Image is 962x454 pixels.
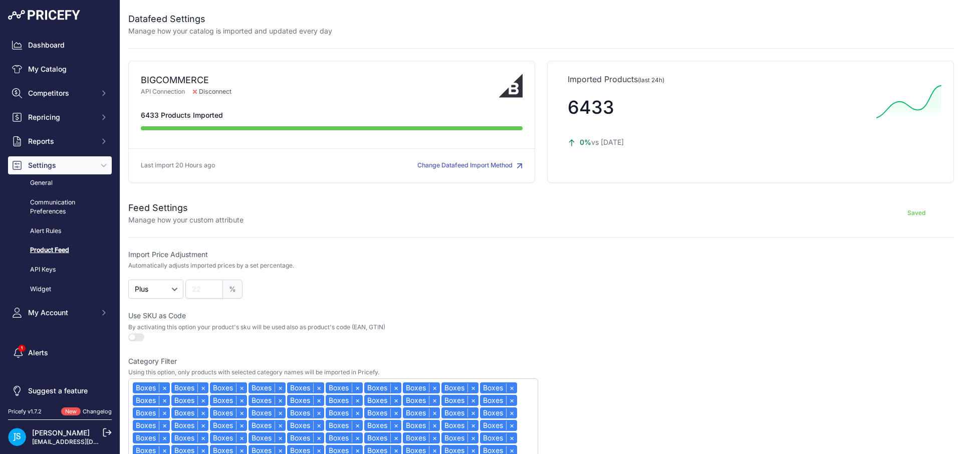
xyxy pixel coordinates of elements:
p: Manage how your custom attribute [128,215,244,225]
button: Settings [8,156,112,174]
span: New [61,407,81,416]
a: × [275,421,286,430]
div: Boxes [364,382,401,393]
a: × [236,433,247,442]
a: × [390,433,401,442]
div: Boxes [133,420,170,431]
div: Boxes [287,420,324,431]
div: Boxes [480,395,517,406]
div: Boxes [210,382,247,393]
span: Disconnect [185,87,239,97]
a: My Catalog [8,60,112,78]
div: Boxes [133,382,170,393]
div: Boxes [364,420,401,431]
a: × [236,383,247,392]
a: × [159,408,170,417]
a: × [236,396,247,405]
div: Boxes [249,395,286,406]
a: × [197,433,208,442]
div: Boxes [480,407,517,418]
a: × [275,383,286,392]
span: Repricing [28,112,94,122]
label: Category Filter [128,356,177,366]
span: 6433 Products Imported [141,110,223,120]
h2: Datafeed Settings [128,12,332,26]
a: API Keys [8,261,112,279]
a: × [506,396,517,405]
div: Boxes [287,382,324,393]
p: API Connection [141,87,499,97]
a: × [275,433,286,442]
button: My Account [8,304,112,322]
div: Boxes [441,432,478,443]
p: Automatically adjusts imported prices by a set percentage. [128,262,294,270]
button: Competitors [8,84,112,102]
a: × [467,408,478,417]
button: Repricing [8,108,112,126]
span: 0% [580,138,591,146]
span: Reports [28,136,94,146]
h2: Feed Settings [128,201,244,215]
a: × [159,396,170,405]
div: Boxes [326,407,363,418]
div: Boxes [441,407,478,418]
p: vs [DATE] [568,137,868,147]
div: Boxes [441,420,478,431]
input: 22 [185,280,223,299]
p: Using this option, only products with selected category names will be imported in Pricefy. [128,368,538,376]
a: × [275,408,286,417]
p: By activating this option your product's sku will be used also as product's code (EAN, GTIN) [128,323,538,331]
a: × [429,396,440,405]
button: Reports [8,132,112,150]
a: × [197,408,208,417]
div: Boxes [249,432,286,443]
a: × [197,421,208,430]
a: × [390,396,401,405]
a: × [506,408,517,417]
div: BIGCOMMERCE [141,73,499,87]
p: Manage how your catalog is imported and updated every day [128,26,332,36]
a: × [236,421,247,430]
div: Boxes [133,432,170,443]
div: Boxes [287,407,324,418]
a: × [352,421,363,430]
a: × [429,383,440,392]
div: Boxes [403,407,440,418]
a: Suggest a feature [8,382,112,400]
a: × [506,433,517,442]
div: Boxes [171,382,208,393]
div: Boxes [210,420,247,431]
div: Boxes [364,395,401,406]
div: Boxes [326,432,363,443]
a: × [467,396,478,405]
a: × [313,383,324,392]
div: Boxes [441,395,478,406]
a: × [467,383,478,392]
div: Boxes [403,432,440,443]
a: × [429,408,440,417]
div: Boxes [210,395,247,406]
a: × [313,408,324,417]
a: × [313,433,324,442]
div: Boxes [133,395,170,406]
a: × [429,421,440,430]
div: Boxes [480,420,517,431]
button: Change Datafeed Import Method [417,161,523,170]
a: × [159,383,170,392]
a: × [390,408,401,417]
div: Boxes [326,382,363,393]
a: × [352,408,363,417]
div: Boxes [210,432,247,443]
a: × [313,421,324,430]
a: Widget [8,281,112,298]
a: Product Feed [8,242,112,259]
a: × [197,383,208,392]
span: Settings [28,160,94,170]
div: Boxes [133,407,170,418]
div: Boxes [287,432,324,443]
div: Boxes [480,382,517,393]
img: Pricefy Logo [8,10,80,20]
label: Use SKU as Code [128,311,538,321]
div: Boxes [249,420,286,431]
span: % [223,280,243,299]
